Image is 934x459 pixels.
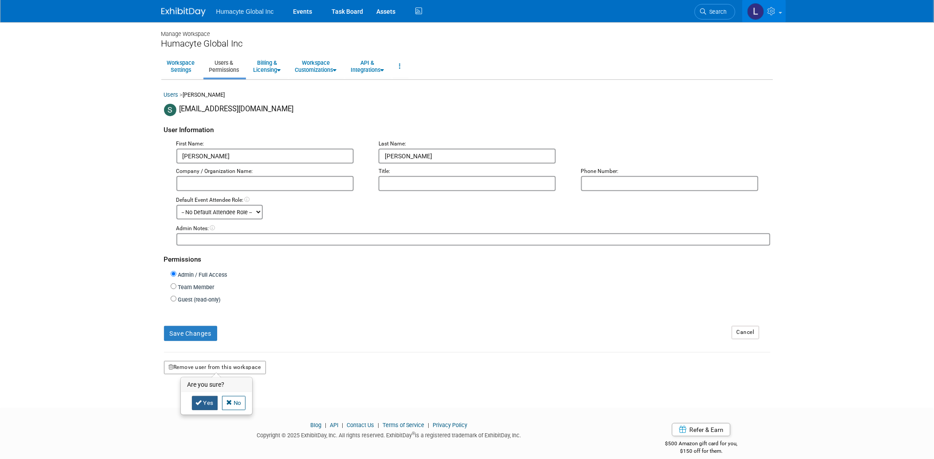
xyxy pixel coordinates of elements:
a: Yes [192,396,218,410]
div: Permissions [164,246,770,269]
label: Team Member [176,283,215,292]
div: User Information [164,116,770,140]
div: Default Event Attendee Role: [176,196,770,204]
div: First Name: [176,140,366,148]
span: | [323,422,328,428]
div: Phone Number: [581,168,770,176]
span: | [375,422,381,428]
a: Refer & Earn [672,423,731,436]
div: Copyright © 2025 ExhibitDay, Inc. All rights reserved. ExhibitDay is a registered trademark of Ex... [161,429,617,439]
img: Linda Hamilton [747,3,764,20]
span: [EMAIL_ADDRESS][DOMAIN_NAME] [180,105,294,113]
div: Last Name: [379,140,568,148]
a: Terms of Service [383,422,424,428]
img: Sarah Prosser [164,104,176,116]
div: $500 Amazon gift card for you, [630,434,773,455]
label: Guest (read-only) [176,296,221,304]
button: Save Changes [164,326,217,341]
a: Contact Us [347,422,374,428]
div: [PERSON_NAME] [164,91,770,104]
span: Humacyte Global Inc [216,8,274,15]
a: Cancel [732,326,759,339]
div: Humacyte Global Inc [161,38,773,49]
img: ExhibitDay [161,8,206,16]
div: $150 off for them. [630,447,773,455]
label: Admin / Full Access [176,271,227,279]
button: Remove user from this workspace [164,361,266,374]
div: Admin Notes: [176,225,770,233]
a: Users &Permissions [203,55,245,77]
a: WorkspaceCustomizations [289,55,343,77]
span: Search [707,8,727,15]
a: WorkspaceSettings [161,55,201,77]
sup: ® [412,431,415,436]
div: Title: [379,168,568,176]
span: | [426,422,431,428]
h3: Are you sure? [181,378,252,392]
div: Manage Workspace [161,22,773,38]
a: No [222,396,246,410]
a: Billing &Licensing [248,55,287,77]
a: Search [695,4,735,20]
div: Company / Organization Name: [176,168,366,176]
a: API [330,422,338,428]
a: Users [164,91,179,98]
a: Privacy Policy [433,422,467,428]
span: > [180,91,183,98]
span: | [340,422,345,428]
a: Blog [310,422,321,428]
a: API &Integrations [345,55,390,77]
